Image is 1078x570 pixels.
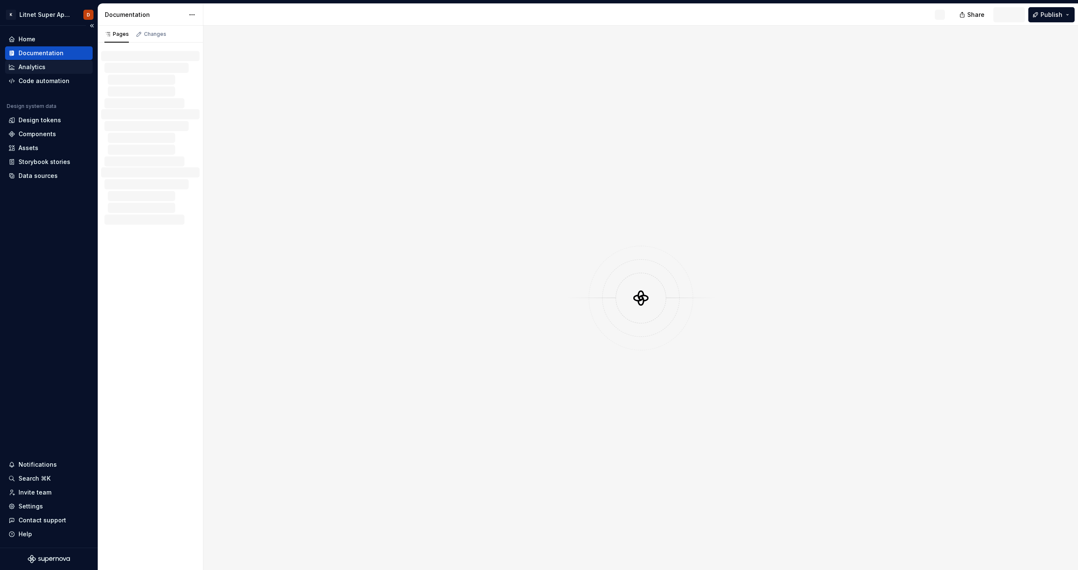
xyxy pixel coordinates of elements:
[19,530,32,538] div: Help
[19,130,56,138] div: Components
[5,472,93,485] button: Search ⌘K
[1041,11,1062,19] span: Publish
[5,113,93,127] a: Design tokens
[5,514,93,527] button: Contact support
[104,31,129,38] div: Pages
[144,31,166,38] div: Changes
[7,103,56,110] div: Design system data
[19,63,45,71] div: Analytics
[19,116,61,124] div: Design tokens
[87,11,90,18] div: D
[5,127,93,141] a: Components
[2,5,96,24] button: KLitnet Super App 2.0.D
[5,32,93,46] a: Home
[5,141,93,155] a: Assets
[19,77,69,85] div: Code automation
[5,458,93,471] button: Notifications
[955,7,990,22] button: Share
[6,10,16,20] div: K
[1028,7,1075,22] button: Publish
[5,74,93,88] a: Code automation
[5,155,93,169] a: Storybook stories
[19,488,51,497] div: Invite team
[19,35,35,43] div: Home
[5,486,93,499] a: Invite team
[5,46,93,60] a: Documentation
[19,474,51,483] div: Search ⌘K
[19,144,38,152] div: Assets
[28,555,70,563] svg: Supernova Logo
[19,502,43,511] div: Settings
[19,460,57,469] div: Notifications
[5,527,93,541] button: Help
[19,11,73,19] div: Litnet Super App 2.0.
[967,11,985,19] span: Share
[5,169,93,183] a: Data sources
[86,20,98,32] button: Collapse sidebar
[5,60,93,74] a: Analytics
[19,516,66,524] div: Contact support
[19,49,64,57] div: Documentation
[19,158,70,166] div: Storybook stories
[19,172,58,180] div: Data sources
[5,500,93,513] a: Settings
[105,11,184,19] div: Documentation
